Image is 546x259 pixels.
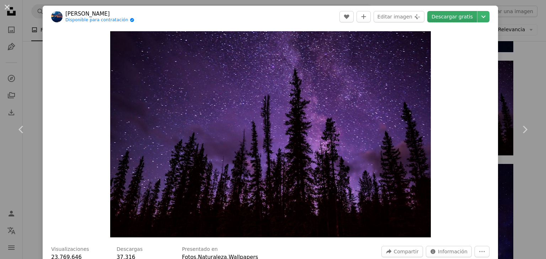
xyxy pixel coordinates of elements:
[51,11,63,22] img: Ve al perfil de Joshua Woroniecki
[110,31,431,237] img: árboles verdes bajo la noche estrellada
[51,246,89,253] h3: Visualizaciones
[357,11,371,22] button: Añade a la colección
[503,95,546,164] a: Siguiente
[394,246,418,257] span: Compartir
[438,246,467,257] span: Información
[381,246,423,257] button: Compartir esta imagen
[427,11,477,22] a: Descargar gratis
[117,246,143,253] h3: Descargas
[475,246,489,257] button: Más acciones
[182,246,218,253] h3: Presentado en
[477,11,489,22] button: Elegir el tamaño de descarga
[110,31,431,237] button: Ampliar en esta imagen
[339,11,354,22] button: Me gusta
[374,11,424,22] button: Editar imagen
[426,246,472,257] button: Estadísticas sobre esta imagen
[65,10,134,17] a: [PERSON_NAME]
[65,17,134,23] a: Disponible para contratación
